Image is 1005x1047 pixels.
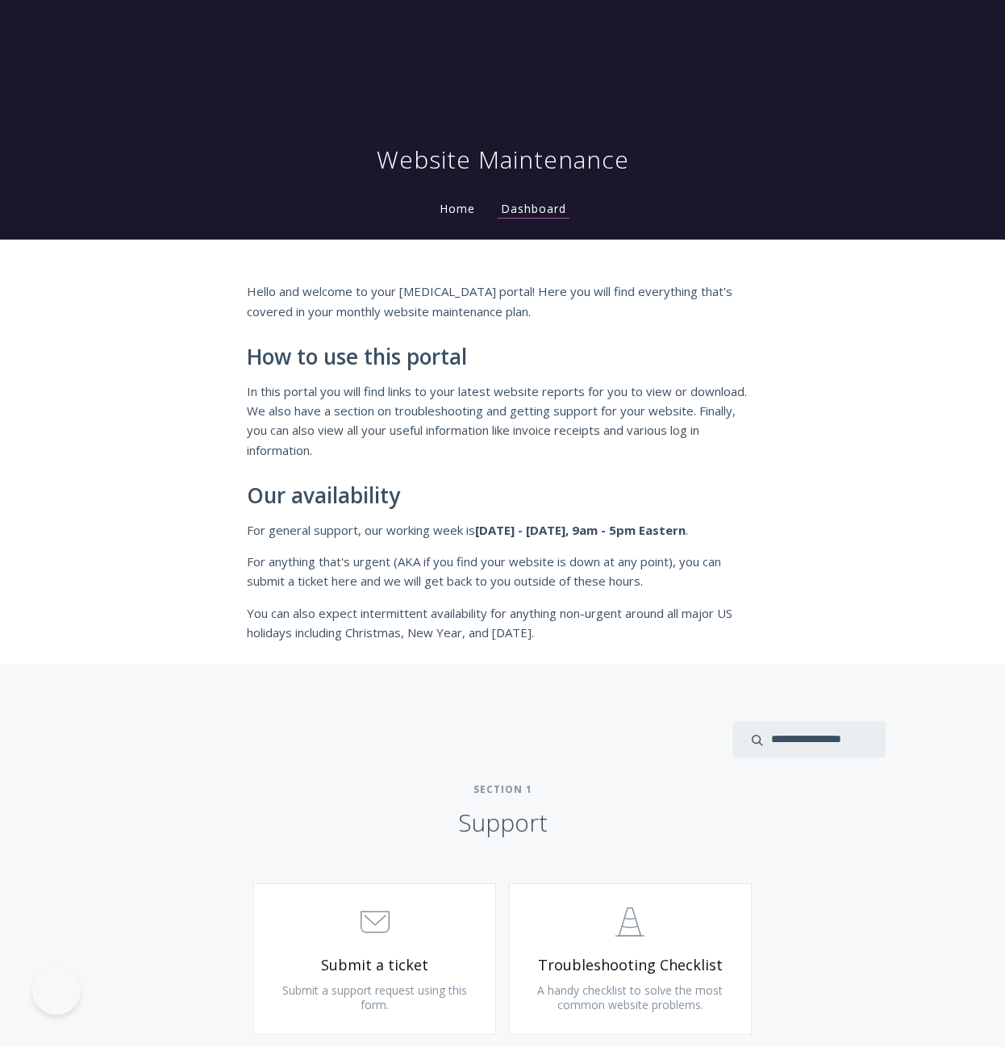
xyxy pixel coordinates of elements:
strong: [DATE] - [DATE], 9am - 5pm Eastern [475,522,686,538]
p: For general support, our working week is . [247,520,758,540]
h2: Our availability [247,484,758,508]
span: Troubleshooting Checklist [534,956,727,974]
a: Dashboard [498,201,569,219]
p: For anything that's urgent (AKA if you find your website is down at any point), you can submit a ... [247,552,758,591]
span: Submit a ticket [278,956,471,974]
h2: How to use this portal [247,345,758,369]
a: Troubleshooting Checklist A handy checklist to solve the most common website problems. [509,883,752,1035]
a: Home [436,201,478,216]
p: You can also expect intermittent availability for anything non-urgent around all major US holiday... [247,603,758,643]
p: In this portal you will find links to your latest website reports for you to view or download. We... [247,382,758,461]
input: search input [732,721,886,757]
iframe: Toggle Customer Support [32,966,81,1015]
span: A handy checklist to solve the most common website problems. [537,982,723,1012]
p: Hello and welcome to your [MEDICAL_DATA] portal! Here you will find everything that's covered in ... [247,282,758,321]
a: Submit a ticket Submit a support request using this form. [253,883,496,1035]
h1: Website Maintenance [377,144,629,176]
span: Submit a support request using this form. [282,982,467,1012]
